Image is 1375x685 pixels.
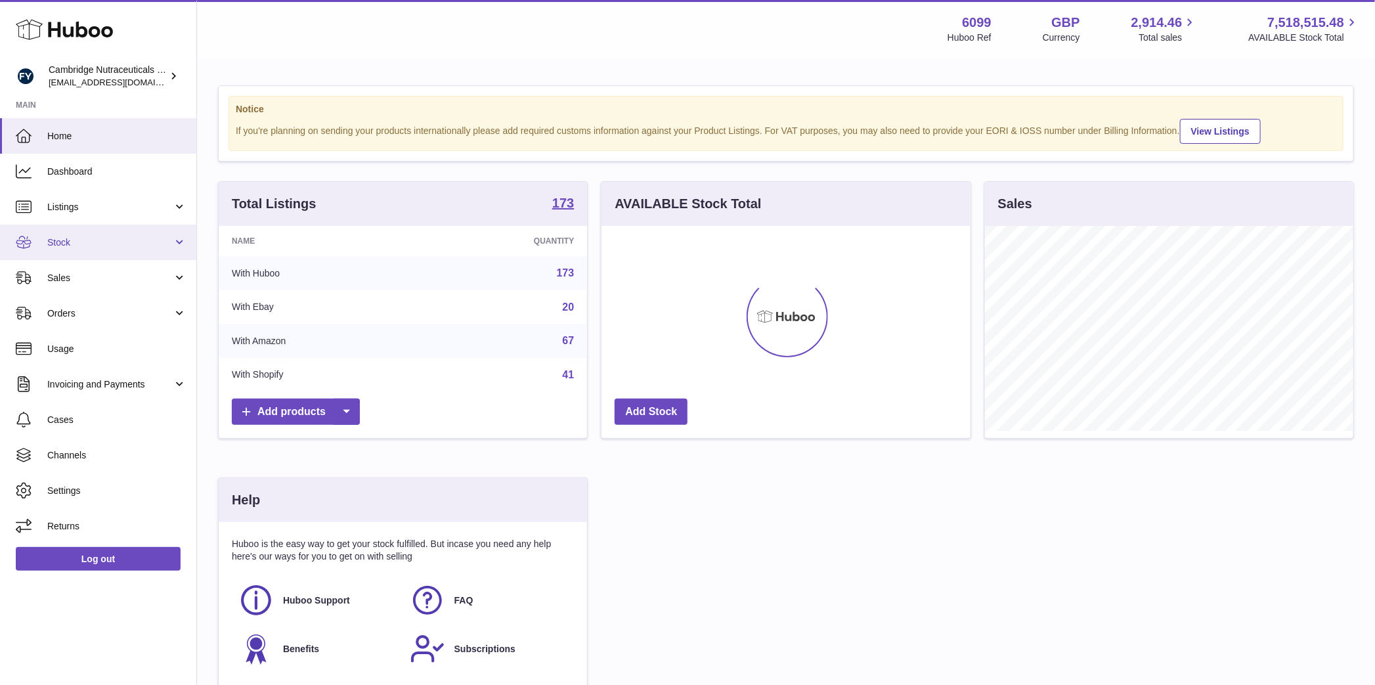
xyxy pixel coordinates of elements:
a: 7,518,515.48 AVAILABLE Stock Total [1248,14,1359,44]
span: Channels [47,449,186,462]
th: Name [219,226,420,256]
h3: Sales [998,195,1032,213]
span: Home [47,130,186,143]
h3: Total Listings [232,195,316,213]
span: Stock [47,236,173,249]
span: Orders [47,307,173,320]
span: [EMAIL_ADDRESS][DOMAIN_NAME] [49,77,193,87]
a: 41 [563,369,575,380]
span: Sales [47,272,173,284]
span: Subscriptions [454,643,515,655]
a: Subscriptions [410,631,568,667]
a: 67 [563,335,575,346]
a: 2,914.46 Total sales [1131,14,1198,44]
a: Huboo Support [238,583,397,618]
a: Benefits [238,631,397,667]
span: Usage [47,343,186,355]
th: Quantity [420,226,587,256]
span: Benefits [283,643,319,655]
td: With Amazon [219,324,420,358]
a: Log out [16,547,181,571]
h3: AVAILABLE Stock Total [615,195,761,213]
span: Settings [47,485,186,497]
span: AVAILABLE Stock Total [1248,32,1359,44]
a: Add Stock [615,399,687,426]
div: Huboo Ref [948,32,992,44]
td: With Ebay [219,290,420,324]
span: Listings [47,201,173,213]
strong: Notice [236,103,1336,116]
strong: 6099 [962,14,992,32]
span: Dashboard [47,166,186,178]
span: Invoicing and Payments [47,378,173,391]
span: 2,914.46 [1131,14,1183,32]
h3: Help [232,491,260,509]
span: FAQ [454,594,473,607]
span: Total sales [1139,32,1197,44]
strong: 173 [552,196,574,210]
span: 7,518,515.48 [1267,14,1344,32]
span: Cases [47,414,186,426]
div: Cambridge Nutraceuticals Ltd [49,64,167,89]
div: Currency [1043,32,1080,44]
div: If you're planning on sending your products internationally please add required customs informati... [236,117,1336,144]
img: huboo@camnutra.com [16,66,35,86]
a: 20 [563,301,575,313]
span: Returns [47,520,186,533]
a: FAQ [410,583,568,618]
a: 173 [552,196,574,212]
p: Huboo is the easy way to get your stock fulfilled. But incase you need any help here's our ways f... [232,538,574,563]
a: Add products [232,399,360,426]
a: View Listings [1180,119,1261,144]
a: 173 [557,267,575,278]
td: With Shopify [219,358,420,392]
strong: GBP [1051,14,1080,32]
span: Huboo Support [283,594,350,607]
td: With Huboo [219,256,420,290]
